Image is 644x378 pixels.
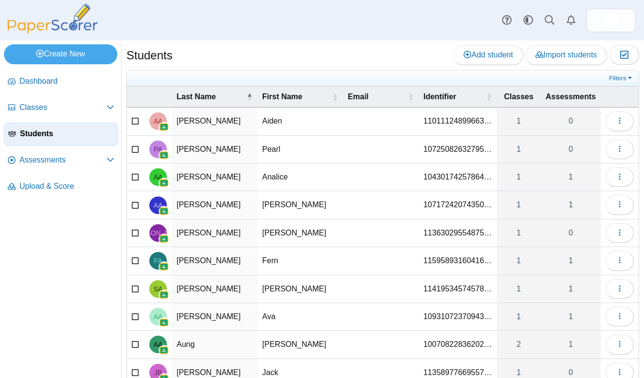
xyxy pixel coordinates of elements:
[541,108,601,135] a: 0
[19,102,107,113] span: Classes
[541,136,601,163] a: 0
[154,202,163,209] span: Anthony Allen
[257,163,343,191] td: Analice
[172,191,257,219] td: [PERSON_NAME]
[257,219,343,247] td: [PERSON_NAME]
[159,150,169,160] img: googleClassroom-logo.png
[541,331,601,358] a: 1
[423,173,492,181] span: 104301742578642659845
[172,163,257,191] td: [PERSON_NAME]
[257,247,343,275] td: Fern
[172,136,257,163] td: [PERSON_NAME]
[159,206,169,216] img: googleClassroom-logo.png
[4,96,118,120] a: Classes
[130,230,186,236] span: James Andrews
[423,117,492,125] span: 110111248996639423308
[247,92,252,102] span: Last Name : Activate to invert sorting
[464,51,513,59] span: Add student
[257,275,343,303] td: [PERSON_NAME]
[423,145,492,153] span: 107250826327957229946
[497,331,541,358] a: 2
[587,9,635,32] a: ps.r5E9VB7rKI6hwE6f
[423,285,492,293] span: 114195345745783388700
[159,262,169,271] img: googleClassroom-logo.png
[423,200,492,209] span: 107172420743505849944
[497,163,541,191] a: 1
[257,136,343,163] td: Pearl
[332,92,338,102] span: First Name : Activate to sort
[423,229,492,237] span: 113630295548753559911
[172,331,257,359] td: Aung
[501,91,536,102] span: Classes
[19,76,114,87] span: Dashboard
[159,290,169,300] img: googleClassroom-logo.png
[172,275,257,303] td: [PERSON_NAME]
[560,10,582,31] a: Alerts
[603,13,619,28] span: Edward Noble
[348,91,406,102] span: Email
[497,219,541,247] a: 1
[453,45,523,65] a: Add student
[19,181,114,192] span: Upload & Score
[154,286,163,292] span: Simon Arnold
[4,27,101,35] a: PaperScorer
[541,219,601,247] a: 0
[172,303,257,331] td: [PERSON_NAME]
[497,275,541,303] a: 1
[497,303,541,330] a: 1
[525,45,607,65] a: Import students
[126,47,173,64] h1: Students
[20,128,114,139] span: Students
[541,247,601,274] a: 1
[257,108,343,135] td: Aiden
[4,70,118,93] a: Dashboard
[154,118,163,125] span: Aiden Ahmed
[154,313,163,320] span: Ava Atkins
[257,331,343,359] td: [PERSON_NAME]
[603,13,619,28] img: ps.r5E9VB7rKI6hwE6f
[4,4,101,34] img: PaperScorer
[497,247,541,274] a: 1
[19,155,107,165] span: Assessments
[497,191,541,218] a: 1
[497,136,541,163] a: 1
[607,73,636,83] a: Filters
[172,247,257,275] td: [PERSON_NAME]
[423,312,492,321] span: 109310723709434275921
[159,178,169,188] img: googleClassroom-logo.png
[262,91,330,102] span: First Name
[423,368,492,377] span: 113589776695573295574
[159,318,169,327] img: googleClassroom-logo.png
[257,303,343,331] td: Ava
[4,123,118,146] a: Students
[154,341,163,348] span: Aye Akara Aung
[423,91,484,102] span: Identifier
[541,303,601,330] a: 1
[159,345,169,355] img: googleClassroom-logo.png
[154,146,162,153] span: Pearl Albritton
[159,234,169,244] img: googleClassroom-logo.png
[172,219,257,247] td: [PERSON_NAME]
[257,191,343,219] td: [PERSON_NAME]
[486,92,492,102] span: Identifier : Activate to sort
[4,44,117,64] a: Create New
[541,163,601,191] a: 1
[4,149,118,172] a: Assessments
[541,191,601,218] a: 1
[177,91,245,102] span: Last Name
[423,256,492,265] span: 115958931604162727100
[154,174,163,180] span: Analice Allen
[159,122,169,132] img: googleClassroom-logo.png
[172,108,257,135] td: [PERSON_NAME]
[536,51,597,59] span: Import students
[541,275,601,303] a: 1
[497,108,541,135] a: 1
[4,175,118,198] a: Upload & Score
[154,257,162,264] span: Fern Arendt
[154,369,162,376] span: Jack Bailey
[546,91,596,102] span: Assessments
[423,340,492,348] span: 100708228362023786425
[408,92,413,102] span: Email : Activate to sort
